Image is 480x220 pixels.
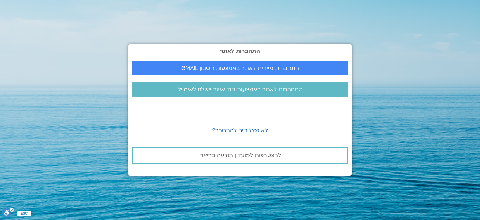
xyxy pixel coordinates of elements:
a: התחברות מיידית לאתר באמצעות חשבון GMAIL [132,61,348,75]
span: להצטרפות למועדון תודעה בריאה [199,152,281,158]
a: לא מצליחים להתחבר? [212,127,268,134]
span: התחברות לאתר באמצעות קוד אשר יישלח לאימייל [178,86,303,93]
h2: התחברות לאתר [132,48,348,54]
span: התחברות מיידית לאתר באמצעות חשבון GMAIL [181,65,299,71]
a: התחברות לאתר באמצעות קוד אשר יישלח לאימייל [132,82,348,97]
a: להצטרפות למועדון תודעה בריאה [132,147,348,164]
